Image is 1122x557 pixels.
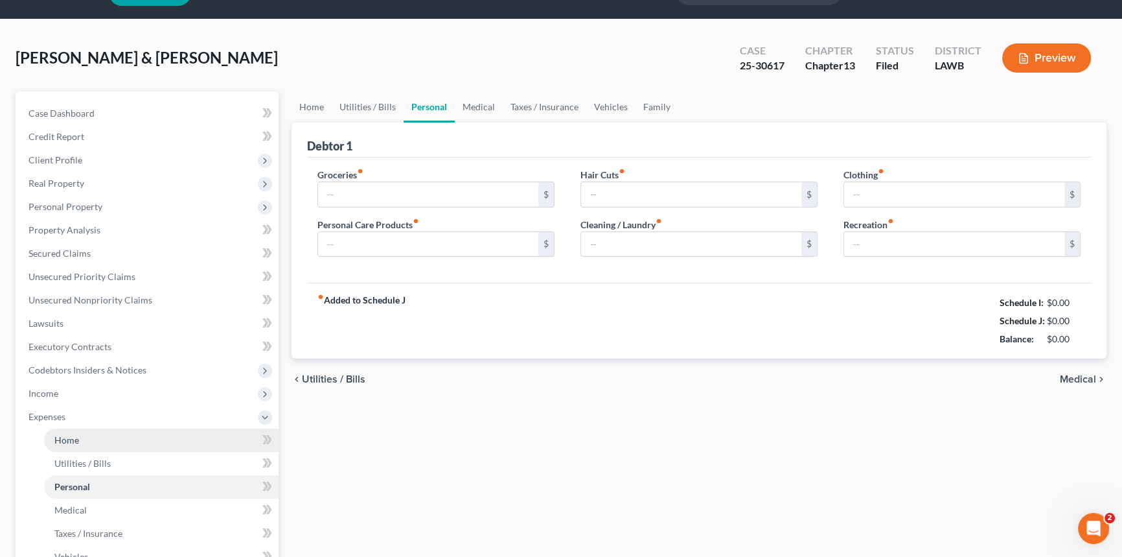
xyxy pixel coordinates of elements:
[1002,43,1091,73] button: Preview
[740,58,784,73] div: 25-30617
[29,388,58,399] span: Income
[18,335,279,359] a: Executory Contracts
[1060,374,1106,385] button: Medical chevron_right
[1000,333,1034,344] strong: Balance:
[876,43,914,58] div: Status
[805,43,855,58] div: Chapter
[1078,513,1109,544] iframe: Intercom live chat
[503,91,586,123] a: Taxes / Insurance
[619,168,625,174] i: fiber_manual_record
[805,58,855,73] div: Chapter
[580,218,662,231] label: Cleaning / Laundry
[581,232,801,257] input: --
[44,499,279,522] a: Medical
[29,201,102,212] span: Personal Property
[29,411,65,422] span: Expenses
[404,91,455,123] a: Personal
[844,232,1064,257] input: --
[1064,232,1080,257] div: $
[413,218,419,224] i: fiber_manual_record
[18,265,279,289] a: Unsecured Priority Claims
[656,218,662,224] i: fiber_manual_record
[318,182,538,207] input: --
[538,182,554,207] div: $
[292,374,302,385] i: chevron_left
[1096,374,1106,385] i: chevron_right
[44,452,279,475] a: Utilities / Bills
[843,59,855,71] span: 13
[54,434,79,445] span: Home
[29,178,84,189] span: Real Property
[801,232,817,257] div: $
[29,364,146,375] span: Codebtors Insiders & Notices
[317,218,419,231] label: Personal Care Products
[29,341,111,352] span: Executory Contracts
[29,131,84,142] span: Credit Report
[302,374,365,385] span: Utilities / Bills
[878,168,884,174] i: fiber_manual_record
[332,91,404,123] a: Utilities / Bills
[29,294,152,305] span: Unsecured Nonpriority Claims
[843,218,894,231] label: Recreation
[1105,513,1115,523] span: 2
[317,168,363,182] label: Groceries
[29,248,91,259] span: Secured Claims
[1047,296,1081,309] div: $0.00
[935,58,981,73] div: LAWB
[580,168,625,182] label: Hair Cuts
[18,125,279,148] a: Credit Report
[29,224,100,235] span: Property Analysis
[292,91,332,123] a: Home
[54,458,111,469] span: Utilities / Bills
[635,91,678,123] a: Family
[317,294,324,300] i: fiber_manual_record
[29,154,82,165] span: Client Profile
[801,182,817,207] div: $
[44,475,279,499] a: Personal
[586,91,635,123] a: Vehicles
[29,271,135,282] span: Unsecured Priority Claims
[581,182,801,207] input: --
[876,58,914,73] div: Filed
[1047,314,1081,327] div: $0.00
[318,232,538,257] input: --
[44,522,279,545] a: Taxes / Insurance
[357,168,363,174] i: fiber_manual_record
[292,374,365,385] button: chevron_left Utilities / Bills
[1000,315,1045,326] strong: Schedule J:
[54,528,122,539] span: Taxes / Insurance
[44,429,279,452] a: Home
[1064,182,1080,207] div: $
[29,108,95,119] span: Case Dashboard
[18,312,279,335] a: Lawsuits
[1047,333,1081,346] div: $0.00
[18,242,279,265] a: Secured Claims
[29,318,63,329] span: Lawsuits
[54,481,90,492] span: Personal
[18,289,279,312] a: Unsecured Nonpriority Claims
[307,138,352,154] div: Debtor 1
[54,504,87,516] span: Medical
[317,294,406,348] strong: Added to Schedule J
[18,219,279,242] a: Property Analysis
[843,168,884,182] label: Clothing
[740,43,784,58] div: Case
[844,182,1064,207] input: --
[1060,374,1096,385] span: Medical
[16,48,278,67] span: [PERSON_NAME] & [PERSON_NAME]
[455,91,503,123] a: Medical
[18,102,279,125] a: Case Dashboard
[538,232,554,257] div: $
[1000,297,1044,308] strong: Schedule I:
[935,43,981,58] div: District
[887,218,894,224] i: fiber_manual_record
